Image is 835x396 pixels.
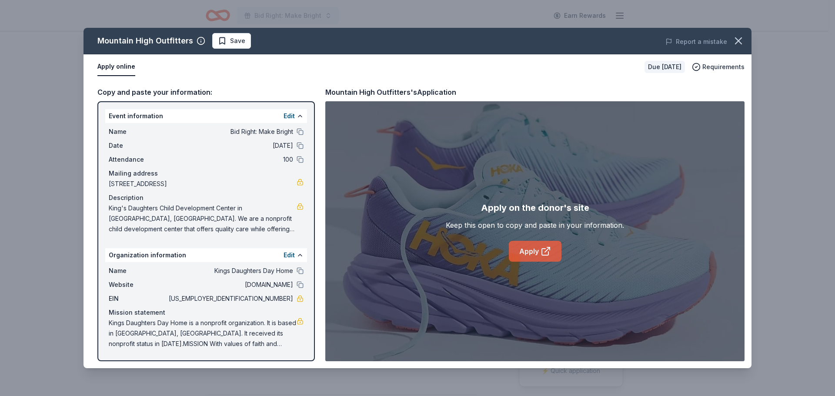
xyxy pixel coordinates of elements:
button: Edit [284,250,295,260]
div: Due [DATE] [645,61,685,73]
div: Mountain High Outfitters's Application [325,87,456,98]
span: Name [109,126,167,137]
span: Requirements [702,62,745,72]
span: King's Daughters Child Development Center in [GEOGRAPHIC_DATA], [GEOGRAPHIC_DATA]. We are a nonpr... [109,203,297,234]
div: Description [109,193,304,203]
span: [DATE] [167,140,293,151]
span: Date [109,140,167,151]
span: Kings Daughters Day Home [167,266,293,276]
div: Event information [105,109,307,123]
button: Requirements [692,62,745,72]
span: [US_EMPLOYER_IDENTIFICATION_NUMBER] [167,293,293,304]
span: Kings Daughters Day Home is a nonprofit organization. It is based in [GEOGRAPHIC_DATA], [GEOGRAPH... [109,318,297,349]
span: Save [230,36,245,46]
div: Organization information [105,248,307,262]
button: Save [212,33,251,49]
span: Name [109,266,167,276]
span: Attendance [109,154,167,165]
div: Apply on the donor's site [481,201,589,215]
a: Apply [509,241,561,262]
span: [DOMAIN_NAME] [167,280,293,290]
div: Keep this open to copy and paste in your information. [446,220,624,230]
span: [STREET_ADDRESS] [109,179,297,189]
span: 100 [167,154,293,165]
button: Edit [284,111,295,121]
div: Mission statement [109,307,304,318]
span: Bid Right: Make Bright [167,126,293,137]
div: Mountain High Outfitters [97,34,193,48]
button: Report a mistake [665,37,727,47]
span: Website [109,280,167,290]
div: Mailing address [109,168,304,179]
span: EIN [109,293,167,304]
button: Apply online [97,58,135,76]
div: Copy and paste your information: [97,87,315,98]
